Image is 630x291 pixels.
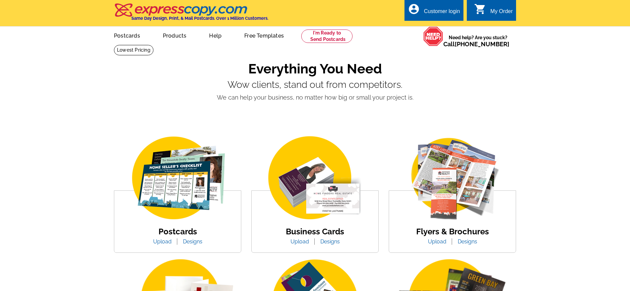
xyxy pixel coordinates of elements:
[121,134,235,223] img: img_postcard.png
[416,227,489,236] a: Flyers & Brochures
[178,238,207,245] a: Designs
[114,79,516,90] p: Wow clients, stand out from competitors.
[443,41,509,48] span: Call
[474,3,486,15] i: shopping_cart
[474,7,513,16] a: shopping_cart My Order
[408,7,460,16] a: account_circle Customer login
[258,134,372,223] img: business-card.png
[424,8,460,18] div: Customer login
[423,238,451,245] a: Upload
[408,3,420,15] i: account_circle
[453,238,482,245] a: Designs
[490,8,513,18] div: My Order
[103,27,151,43] a: Postcards
[286,227,344,236] a: Business Cards
[131,16,268,21] h4: Same Day Design, Print, & Mail Postcards. Over 1 Million Customers.
[159,227,197,236] a: Postcards
[198,27,232,43] a: Help
[286,238,314,245] a: Upload
[152,27,197,43] a: Products
[114,61,516,77] h1: Everything You Need
[423,26,443,46] img: help
[114,8,268,21] a: Same Day Design, Print, & Mail Postcards. Over 1 Million Customers.
[395,134,509,223] img: flyer-card.png
[315,238,345,245] a: Designs
[455,41,509,48] a: [PHONE_NUMBER]
[443,34,513,48] span: Need help? Are you stuck?
[114,93,516,102] p: We can help your business, no matter how big or small your project is.
[148,238,177,245] a: Upload
[234,27,295,43] a: Free Templates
